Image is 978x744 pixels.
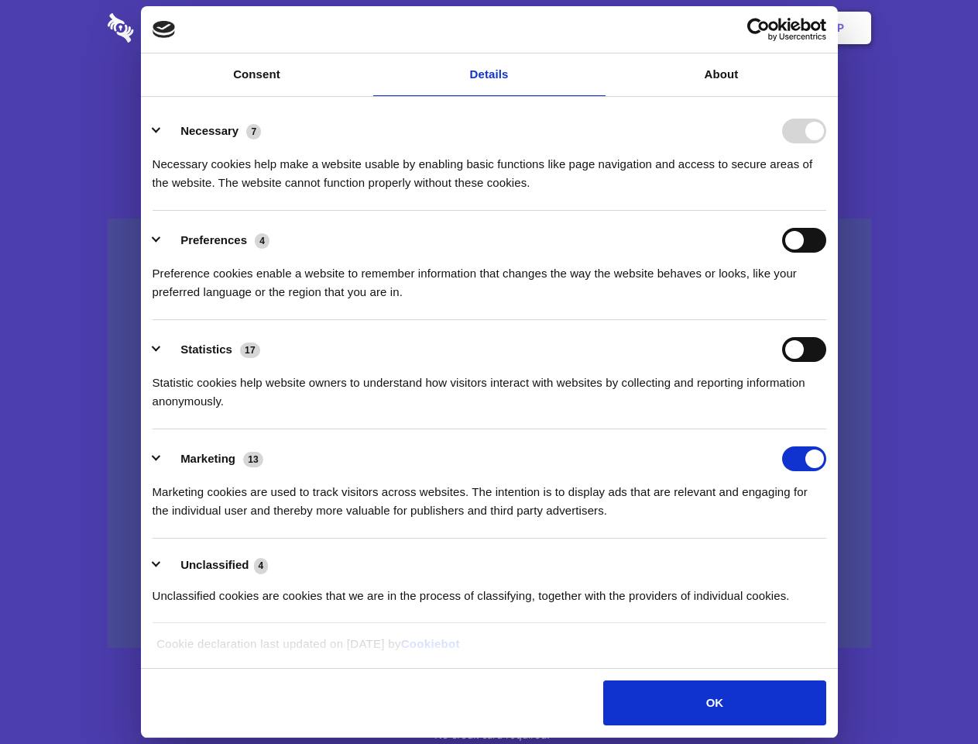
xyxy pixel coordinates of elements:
div: Necessary cookies help make a website usable by enabling basic functions like page navigation and... [153,143,826,192]
h4: Auto-redaction of sensitive data, encrypted data sharing and self-destructing private chats. Shar... [108,141,871,192]
a: Usercentrics Cookiebot - opens in a new window [691,18,826,41]
img: logo-wordmark-white-trans-d4663122ce5f474addd5e946df7df03e33cb6a1c49d2221995e7729f52c070b2.svg [108,13,240,43]
span: 17 [240,343,260,358]
button: Marketing (13) [153,446,273,471]
a: Cookiebot [401,637,460,650]
h1: Eliminate Slack Data Loss. [108,70,871,126]
a: Login [702,4,770,52]
span: 4 [255,233,269,249]
div: Preference cookies enable a website to remember information that changes the way the website beha... [153,253,826,301]
div: Cookie declaration last updated on [DATE] by [145,635,833,665]
a: Wistia video thumbnail [108,219,871,649]
iframe: Drift Widget Chat Controller [901,666,959,725]
span: 4 [254,558,269,573]
div: Statistic cookies help website owners to understand how visitors interact with websites by collec... [153,362,826,411]
a: Pricing [455,4,522,52]
label: Statistics [180,343,232,356]
span: 7 [246,124,261,139]
button: OK [603,680,825,725]
label: Marketing [180,452,235,465]
button: Necessary (7) [153,119,271,143]
span: 13 [243,452,263,467]
button: Unclassified (4) [153,556,278,575]
div: Unclassified cookies are cookies that we are in the process of classifying, together with the pro... [153,575,826,605]
a: About [606,53,838,96]
label: Preferences [180,233,247,246]
a: Consent [141,53,373,96]
div: Marketing cookies are used to track visitors across websites. The intention is to display ads tha... [153,471,826,520]
a: Details [373,53,606,96]
label: Necessary [180,124,238,137]
a: Contact [628,4,699,52]
img: logo [153,21,176,38]
button: Statistics (17) [153,337,270,362]
button: Preferences (4) [153,228,280,253]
